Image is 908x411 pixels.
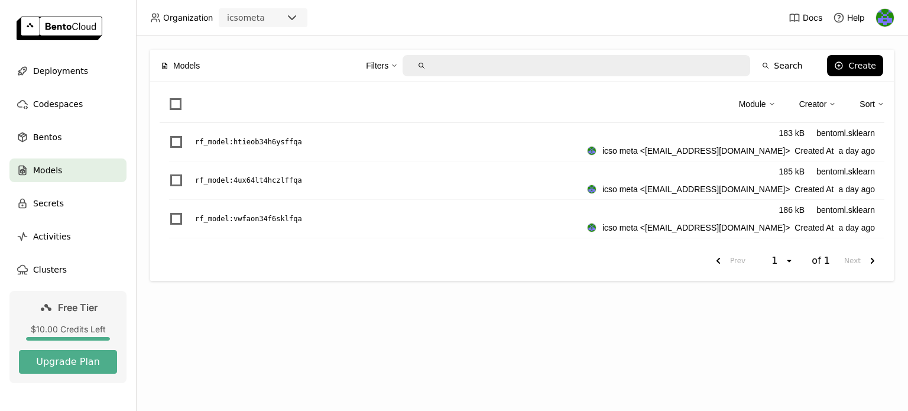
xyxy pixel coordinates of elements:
a: Bentos [9,125,127,149]
span: a day ago [839,144,875,157]
div: Sort [860,98,875,111]
div: Creator [799,92,836,116]
a: rf_model:4ux64lt4hczlffqa [195,174,587,186]
button: Upgrade Plan [19,350,117,374]
p: rf_model : htieob34h6ysffqa [195,136,302,148]
span: Help [847,12,865,23]
div: bentoml.sklearn [816,127,875,140]
span: Organization [163,12,213,23]
span: Bentos [33,130,61,144]
span: Free Tier [58,302,98,313]
div: Creator [799,98,827,111]
img: logo [17,17,102,40]
div: Help [833,12,865,24]
span: a day ago [839,221,875,234]
a: Free Tier$10.00 Credits LeftUpgrade Plan [9,291,127,383]
span: Deployments [33,64,88,78]
p: rf_model : 4ux64lt4hczlffqa [195,174,302,186]
img: icso meta [588,224,596,232]
div: Module [739,98,766,111]
span: Clusters [33,263,67,277]
a: Activities [9,225,127,248]
div: $10.00 Credits Left [19,324,117,335]
div: Module [739,92,776,116]
a: rf_model:vwfaon34f6sklfqa [195,213,587,225]
li: List item [160,161,884,200]
a: Models [9,158,127,182]
div: 183 kB [779,127,805,140]
div: Created At [587,183,875,196]
span: Codespaces [33,97,83,111]
a: rf_model:htieob34h6ysffqa [195,136,587,148]
span: Activities [33,229,71,244]
span: icso meta <[EMAIL_ADDRESS][DOMAIN_NAME]> [602,144,790,157]
button: Search [755,55,809,76]
button: next page. current page 1 of 1 [839,250,884,271]
div: 185 kB [779,165,805,178]
span: Models [173,59,200,72]
span: icso meta <[EMAIL_ADDRESS][DOMAIN_NAME]> [602,183,790,196]
span: Docs [803,12,822,23]
span: Models [33,163,62,177]
div: bentoml.sklearn [816,203,875,216]
div: icsometa [227,12,265,24]
a: Secrets [9,192,127,215]
div: 1 [768,255,784,267]
img: icso meta [588,185,596,193]
div: Created At [587,221,875,234]
input: Selected icsometa. [266,12,267,24]
span: icso meta <[EMAIL_ADDRESS][DOMAIN_NAME]> [602,221,790,234]
div: Create [848,61,876,70]
p: rf_model : vwfaon34f6sklfqa [195,213,302,225]
li: List item [160,123,884,161]
div: Created At [587,144,875,157]
div: bentoml.sklearn [816,165,875,178]
svg: open [784,256,794,266]
div: 186 kB [779,203,805,216]
div: Filters [366,53,398,78]
li: List item [160,200,884,238]
img: icso meta [588,147,596,155]
button: Create [827,55,883,76]
span: of 1 [812,255,830,267]
span: a day ago [839,183,875,196]
a: Docs [789,12,822,24]
img: icso meta [876,9,894,27]
a: Clusters [9,258,127,281]
div: Filters [366,59,388,72]
div: Sort [860,92,884,116]
span: Secrets [33,196,64,211]
button: previous page. current page 1 of 1 [706,250,750,271]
